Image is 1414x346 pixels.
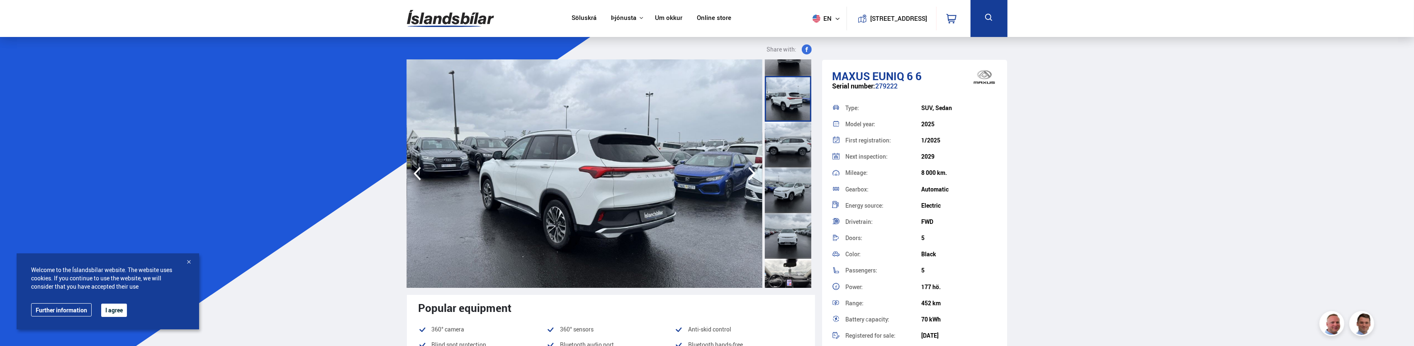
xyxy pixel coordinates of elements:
[921,267,997,274] div: 5
[101,304,127,317] button: I agree
[845,219,921,225] div: Drivetrain:
[31,303,92,317] a: Further information
[845,317,921,322] div: Battery сapacity:
[845,251,921,257] div: Color:
[845,300,921,306] div: Range:
[921,202,997,209] div: Electric
[407,59,762,288] img: 3425846.jpeg
[921,105,997,111] div: SUV, Sedan
[832,81,875,91] span: Serial number:
[697,14,731,23] a: Online store
[845,186,921,192] div: Gearbox:
[921,186,997,193] div: Automatic
[921,218,997,225] div: FWD
[921,251,997,258] div: Black
[921,316,997,323] div: 70 kWh
[921,169,997,176] div: 8 000 km.
[968,64,1001,90] img: brand logo
[832,69,870,83] span: Maxus
[872,69,922,83] span: Euniq 6 6
[7,3,32,28] button: Opna LiveChat spjallviðmót
[845,154,921,160] div: Next inspection:
[921,284,997,290] div: 177 hö.
[547,324,675,334] li: 360° sensors
[921,137,997,144] div: 1/2025
[874,15,924,22] button: [STREET_ADDRESS]
[419,302,803,314] div: Popular equipment
[845,333,921,339] div: Registered for sale:
[655,14,682,23] a: Um okkur
[845,203,921,209] div: Energy source:
[851,7,932,30] a: [STREET_ADDRESS]
[832,82,998,98] div: 279222
[845,170,921,176] div: Mileage:
[921,121,997,128] div: 2025
[31,266,185,291] span: Welcome to the Íslandsbílar website. The website uses cookies. If you continue to use the website...
[762,59,1118,288] img: 3425847.jpeg
[845,235,921,241] div: Doors:
[407,5,494,32] img: G0Ugv5HjCgRt.svg
[921,300,997,307] div: 452 km
[845,137,921,143] div: First registration:
[921,235,997,241] div: 5
[809,15,830,22] span: en
[845,284,921,290] div: Power:
[921,332,997,339] div: [DATE]
[572,14,596,23] a: Söluskrá
[845,121,921,127] div: Model year:
[419,324,547,334] li: 360° camera
[767,44,797,54] span: Share with:
[921,153,997,160] div: 2029
[1351,312,1375,337] img: FbJEzSuNWCJXmdc-.webp
[675,324,803,334] li: Anti-skid control
[611,14,636,22] button: Þjónusta
[809,6,847,31] button: en
[813,15,820,22] img: svg+xml;base64,PHN2ZyB4bWxucz0iaHR0cDovL3d3dy53My5vcmcvMjAwMC9zdmciIHdpZHRoPSI1MTIiIGhlaWdodD0iNT...
[1321,312,1346,337] img: siFngHWaQ9KaOqBr.png
[845,105,921,111] div: Type:
[845,267,921,273] div: Passengers:
[764,44,815,54] button: Share with:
